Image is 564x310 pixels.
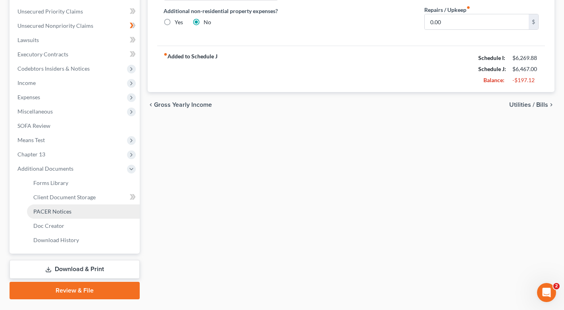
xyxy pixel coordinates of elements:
[154,102,212,108] span: Gross Yearly Income
[17,137,45,143] span: Means Test
[33,222,64,229] span: Doc Creator
[548,102,554,108] i: chevron_right
[425,14,529,29] input: --
[17,22,93,29] span: Unsecured Nonpriority Claims
[17,79,36,86] span: Income
[17,108,53,115] span: Miscellaneous
[17,122,50,129] span: SOFA Review
[175,18,183,26] label: Yes
[27,219,140,233] a: Doc Creator
[483,77,504,83] strong: Balance:
[11,33,140,47] a: Lawsuits
[164,52,218,86] strong: Added to Schedule J
[27,204,140,219] a: PACER Notices
[17,151,45,158] span: Chapter 13
[17,65,90,72] span: Codebtors Insiders & Notices
[27,190,140,204] a: Client Document Storage
[553,283,560,289] span: 2
[424,6,470,14] label: Repairs / Upkeep
[512,54,539,62] div: $6,269.88
[33,208,71,215] span: PACER Notices
[537,283,556,302] iframe: Intercom live chat
[204,18,211,26] label: No
[17,165,73,172] span: Additional Documents
[33,237,79,243] span: Download History
[10,260,140,279] a: Download & Print
[17,51,68,58] span: Executory Contracts
[478,54,505,61] strong: Schedule I:
[33,194,96,200] span: Client Document Storage
[529,14,538,29] div: $
[478,65,506,72] strong: Schedule J:
[164,7,278,15] label: Additional non-residential property expenses?
[11,19,140,33] a: Unsecured Nonpriority Claims
[17,94,40,100] span: Expenses
[148,102,212,108] button: chevron_left Gross Yearly Income
[11,47,140,62] a: Executory Contracts
[17,37,39,43] span: Lawsuits
[27,233,140,247] a: Download History
[11,119,140,133] a: SOFA Review
[509,102,548,108] span: Utilities / Bills
[164,52,167,56] i: fiber_manual_record
[512,76,539,84] div: -$197.12
[509,102,554,108] button: Utilities / Bills chevron_right
[17,8,83,15] span: Unsecured Priority Claims
[148,102,154,108] i: chevron_left
[10,282,140,299] a: Review & File
[466,6,470,10] i: fiber_manual_record
[33,179,68,186] span: Forms Library
[27,176,140,190] a: Forms Library
[512,65,539,73] div: $6,467.00
[11,4,140,19] a: Unsecured Priority Claims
